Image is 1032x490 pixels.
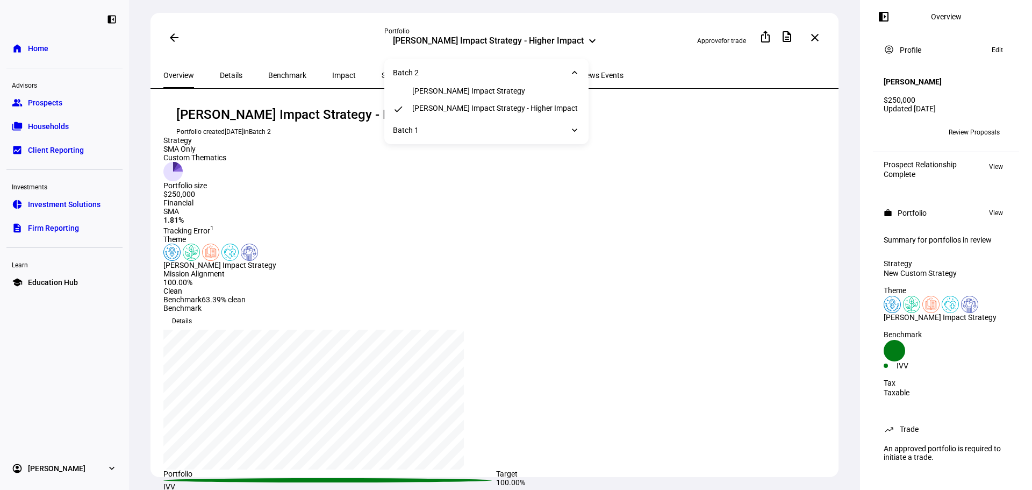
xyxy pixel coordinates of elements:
[580,72,623,79] span: News Events
[922,296,940,313] img: education.colored.svg
[569,67,580,78] mat-icon: keyboard_arrow_down
[163,216,493,224] div: 1.81%
[163,72,194,79] span: Overview
[163,470,496,478] div: Portfolio
[884,269,1008,278] div: New Custom Strategy
[163,287,246,295] div: Clean
[884,170,957,179] div: Complete
[243,128,271,136] span: in
[931,12,962,21] div: Overview
[884,160,957,169] div: Prospect Relationship
[759,30,772,43] mat-icon: ios_share
[163,235,493,244] div: Theme
[992,44,1003,56] span: Edit
[884,104,1008,113] div: Updated [DATE]
[268,72,306,79] span: Benchmark
[884,330,1008,339] div: Benchmark
[949,124,1000,141] span: Review Proposals
[496,470,829,478] div: Target
[172,313,192,330] span: Details
[884,207,1008,219] eth-panel-overview-card-header: Portfolio
[28,145,84,155] span: Client Reporting
[210,224,214,232] sup: 1
[183,244,200,261] img: climateChange.colored.svg
[884,96,1008,104] div: $250,000
[942,296,959,313] img: healthWellness.colored.svg
[721,37,746,45] span: for trade
[163,295,202,304] span: Benchmark
[884,379,1008,387] div: Tax
[903,296,920,313] img: climateChange.colored.svg
[884,236,1008,244] div: Summary for portfolios in review
[163,181,226,190] div: Portfolio size
[877,10,890,23] mat-icon: left_panel_open
[176,127,816,136] div: Portfolio created
[106,14,117,25] eth-mat-symbol: left_panel_close
[6,116,123,137] a: folder_copyHouseholds
[984,207,1008,219] button: View
[12,223,23,233] eth-mat-symbol: description
[28,43,48,54] span: Home
[382,72,407,79] span: Sectors
[884,313,1008,322] div: [PERSON_NAME] Impact Strategy
[163,330,464,470] div: chart, 1 series
[28,277,78,288] span: Education Hub
[225,128,243,136] span: [DATE]
[163,145,226,153] div: SMA Only
[884,286,1008,295] div: Theme
[28,121,69,132] span: Households
[888,129,897,136] span: KB
[984,160,1008,173] button: View
[241,244,258,261] img: democracy.colored.svg
[393,68,419,77] div: Batch 2
[12,463,23,474] eth-mat-symbol: account_circle
[569,125,580,136] mat-icon: keyboard_arrow_down
[106,463,117,474] eth-mat-symbol: expand_more
[168,31,181,44] mat-icon: arrow_back
[163,207,493,216] div: SMA
[586,34,599,47] mat-icon: keyboard_arrow_down
[884,296,901,313] img: womensRights.colored.svg
[163,313,200,330] button: Details
[202,295,246,304] span: 63.39% clean
[6,179,123,194] div: Investments
[163,278,246,287] div: 100.00%
[6,92,123,113] a: groupProspects
[163,198,493,207] div: Financial
[28,97,62,108] span: Prospects
[163,190,226,198] div: $250,000
[808,31,821,44] mat-icon: close
[163,269,493,278] div: Mission Alignment
[884,209,892,217] mat-icon: work
[6,139,123,161] a: bid_landscapeClient Reporting
[176,106,816,123] div: [PERSON_NAME] Impact Strategy - Higher Impact
[6,38,123,59] a: homeHome
[884,44,894,55] mat-icon: account_circle
[877,440,1015,466] div: An approved portfolio is required to initiate a trade.
[12,145,23,155] eth-mat-symbol: bid_landscape
[884,388,1008,397] div: Taxable
[6,194,123,215] a: pie_chartInvestment Solutions
[12,199,23,210] eth-mat-symbol: pie_chart
[249,128,271,136] a: Batch 2
[898,209,927,217] div: Portfolio
[163,136,226,145] div: Strategy
[384,27,605,35] div: Portfolio
[697,37,721,45] span: Approve
[28,463,85,474] span: [PERSON_NAME]
[689,32,755,49] button: Approvefor trade
[202,244,219,261] img: education.colored.svg
[6,257,123,272] div: Learn
[900,46,921,54] div: Profile
[940,124,1008,141] button: Review Proposals
[905,129,912,136] span: +4
[780,30,793,43] mat-icon: description
[163,261,493,269] div: [PERSON_NAME] Impact Strategy
[884,77,942,86] h4: [PERSON_NAME]
[897,361,946,370] div: IVV
[884,424,894,435] mat-icon: trending_up
[6,77,123,92] div: Advisors
[12,121,23,132] eth-mat-symbol: folder_copy
[393,35,584,48] div: [PERSON_NAME] Impact Strategy - Higher Impact
[884,44,1008,56] eth-panel-overview-card-header: Profile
